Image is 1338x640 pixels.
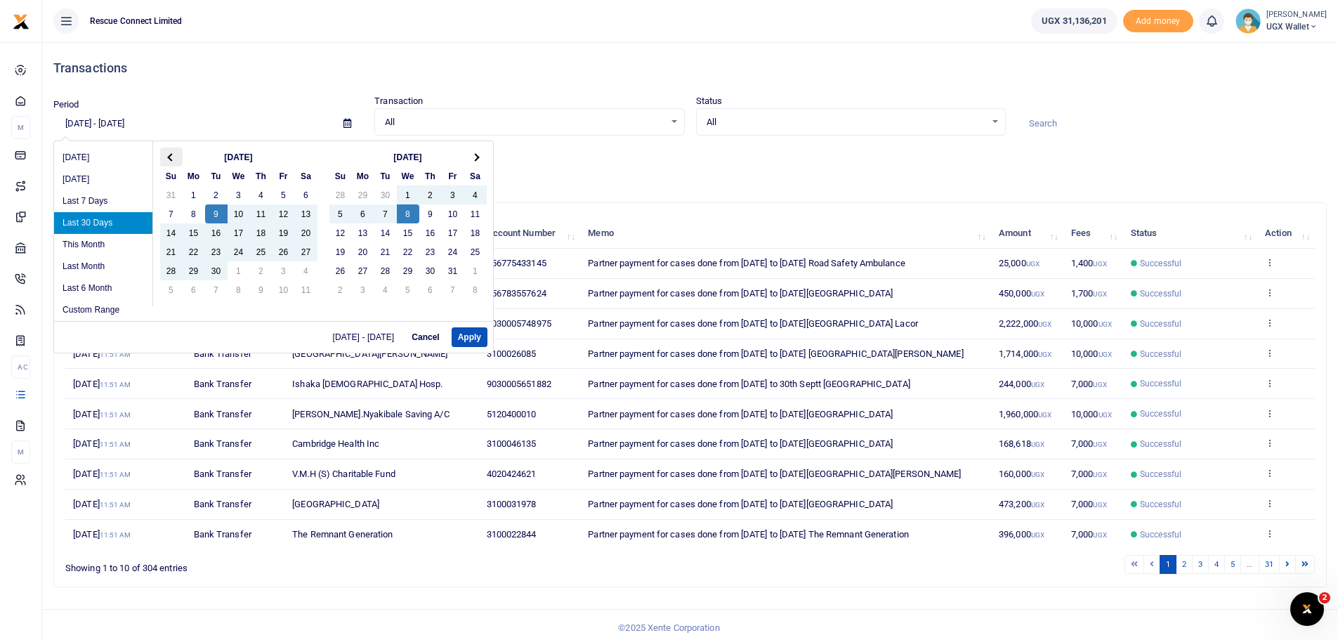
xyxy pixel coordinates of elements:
span: 396,000 [999,529,1044,540]
th: [DATE] [352,148,464,166]
li: M [11,440,30,464]
th: Action: activate to sort column ascending [1257,218,1315,249]
small: UGX [1093,290,1106,298]
td: 22 [183,242,205,261]
span: UGX Wallet [1266,20,1327,33]
th: Mo [183,166,205,185]
td: 4 [250,185,273,204]
li: M [11,116,30,139]
th: Account Number: activate to sort column ascending [478,218,580,249]
th: Su [329,166,352,185]
small: UGX [1098,411,1112,419]
li: Last 30 Days [54,212,152,234]
span: Bank Transfer [194,409,251,419]
span: [PERSON_NAME].Nyakibale Saving A/C [292,409,449,419]
label: Status [696,94,723,108]
span: 4020424621 [487,469,537,479]
td: 30 [205,261,228,280]
td: 17 [442,223,464,242]
th: Su [160,166,183,185]
th: Sa [295,166,317,185]
a: 4 [1208,555,1225,574]
td: 8 [464,280,487,299]
td: 20 [295,223,317,242]
td: 1 [397,185,419,204]
span: Bank Transfer [194,469,251,479]
span: 256783557624 [487,288,546,299]
td: 27 [352,261,374,280]
td: 26 [273,242,295,261]
span: Cambridge Health Inc [292,438,379,449]
a: 2 [1176,555,1193,574]
small: 11:51 AM [100,531,131,539]
button: Cancel [405,327,445,347]
td: 9 [419,204,442,223]
span: All [707,115,985,129]
span: Partner payment for cases done from [DATE] to [DATE][GEOGRAPHIC_DATA] [588,288,893,299]
td: 29 [352,185,374,204]
span: 160,000 [999,469,1044,479]
td: 28 [374,261,397,280]
th: Th [250,166,273,185]
small: 11:51 AM [100,471,131,478]
p: Download [53,152,1327,167]
a: 31 [1259,555,1280,574]
small: UGX [1093,260,1106,268]
th: We [228,166,250,185]
span: 7,000 [1071,529,1107,540]
span: 3100022844 [487,529,537,540]
iframe: Intercom live chat [1290,592,1324,626]
li: [DATE] [54,147,152,169]
span: Partner payment for cases done from [DATE] to [DATE][GEOGRAPHIC_DATA] Lacor [588,318,918,329]
td: 19 [273,223,295,242]
small: UGX [1093,501,1106,509]
span: Partner payment for cases done from [DATE] to [DATE][GEOGRAPHIC_DATA][PERSON_NAME] [588,469,961,479]
img: profile-user [1235,8,1261,34]
span: 1,700 [1071,288,1107,299]
span: Bank Transfer [194,499,251,509]
button: Apply [452,327,487,347]
a: 5 [1224,555,1241,574]
td: 7 [374,204,397,223]
span: 450,000 [999,288,1044,299]
td: 23 [205,242,228,261]
td: 3 [228,185,250,204]
span: 5120400010 [487,409,537,419]
td: 10 [228,204,250,223]
td: 6 [183,280,205,299]
td: 6 [295,185,317,204]
td: 28 [329,185,352,204]
td: 30 [419,261,442,280]
td: 5 [160,280,183,299]
th: Fees: activate to sort column ascending [1063,218,1123,249]
span: Partner payment for cases done from [DATE] to 30th Septt [GEOGRAPHIC_DATA] [588,379,910,389]
img: logo-small [13,13,29,30]
th: We [397,166,419,185]
td: 5 [329,204,352,223]
span: Rescue Connect Limited [84,15,188,27]
span: Partner payment for cases done from [DATE] to [DATE] The Remnant Generation [588,529,909,540]
td: 29 [397,261,419,280]
td: 10 [273,280,295,299]
span: All [385,115,664,129]
td: 30 [374,185,397,204]
span: [DATE] [73,529,131,540]
input: select period [53,112,332,136]
label: Period [53,98,79,112]
td: 2 [419,185,442,204]
td: 8 [397,204,419,223]
td: 19 [329,242,352,261]
small: 11:51 AM [100,501,131,509]
span: Successful [1140,468,1181,481]
li: Last 7 Days [54,190,152,212]
td: 14 [160,223,183,242]
span: [DATE] [73,499,131,509]
span: 9030005748975 [487,318,551,329]
span: [DATE] [73,409,131,419]
td: 3 [442,185,464,204]
td: 26 [329,261,352,280]
td: 8 [183,204,205,223]
span: The Remnant Generation [292,529,393,540]
li: This Month [54,234,152,256]
span: [GEOGRAPHIC_DATA] [292,499,379,509]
